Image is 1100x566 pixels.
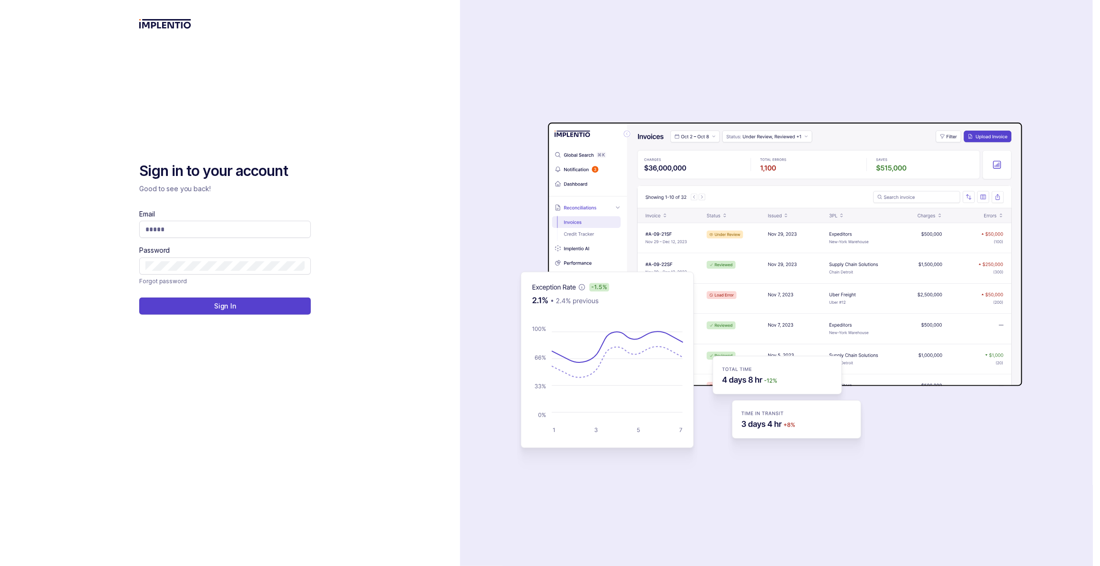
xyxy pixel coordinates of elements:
[139,184,311,194] p: Good to see you back!
[139,277,186,286] p: Forgot password
[139,298,311,315] button: Sign In
[214,301,236,311] p: Sign In
[139,19,191,29] img: logo
[139,162,311,181] h2: Sign in to your account
[139,246,170,255] label: Password
[139,209,154,219] label: Email
[487,93,1026,474] img: signin-background.svg
[139,277,186,286] a: Link Forgot password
